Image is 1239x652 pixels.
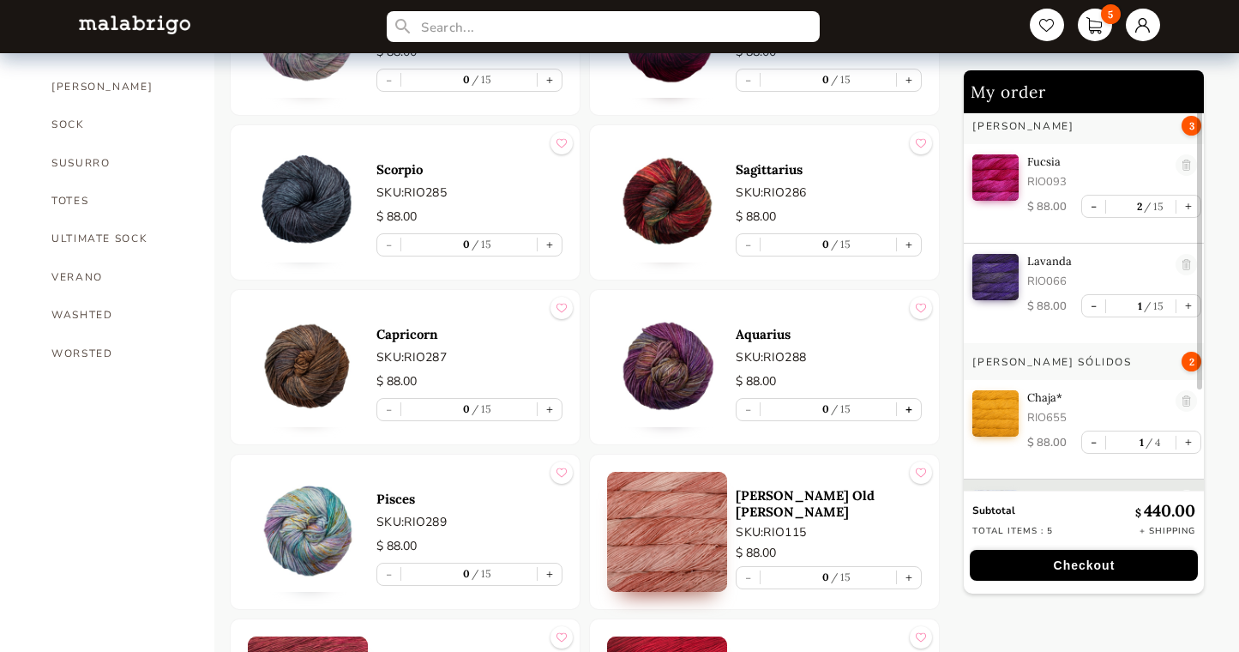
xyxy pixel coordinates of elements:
[736,161,922,178] a: Sagittarius
[470,567,492,580] label: 15
[1135,500,1195,521] p: 440.00
[248,142,368,263] img: 0.jpg
[607,307,727,427] img: 0.jpg
[376,537,562,556] p: $ 88.00
[1176,295,1200,317] button: +
[538,399,562,420] button: +
[51,106,189,143] a: SOCK
[51,144,189,182] a: SUSURRO
[1027,154,1167,169] p: Fucsia
[376,161,562,178] a: Scorpio
[248,472,368,592] img: 0.jpg
[376,372,562,391] p: $ 88.00
[964,70,1204,113] h2: My order
[376,348,562,366] p: SKU: RIO287
[1144,436,1162,449] label: 4
[248,307,368,427] img: 0.jpg
[1101,4,1121,24] span: 5
[51,335,189,372] a: WORSTED
[51,220,189,257] a: ULTIMATE SOCK
[736,544,922,563] p: $ 88.00
[538,69,562,91] button: +
[829,570,851,583] label: 15
[1182,352,1201,371] span: 2
[972,254,1019,300] img: 0.jpg
[1027,390,1167,405] p: Chaja*
[736,487,922,520] a: [PERSON_NAME] Old [PERSON_NAME]
[964,550,1204,581] a: Checkout
[1027,299,1067,314] p: $ 88.00
[607,142,727,263] img: 0.jpg
[736,208,922,226] p: $ 88.00
[1135,506,1144,519] span: $
[829,238,851,251] label: 15
[897,567,921,589] button: +
[1027,435,1067,450] p: $ 88.00
[736,523,922,541] p: SKU: RIO115
[736,348,922,366] p: SKU: RIO288
[1082,196,1105,217] button: -
[1027,254,1167,269] p: Lavanda
[607,472,727,592] img: 0.jpg
[736,326,922,342] a: Aquarius
[972,355,1131,369] h3: [PERSON_NAME] Sólidos
[470,238,492,251] label: 15
[1027,490,1167,504] p: White*
[1140,525,1195,537] p: + Shipping
[376,491,562,507] a: Pisces
[972,490,1019,536] img: 0.jpg
[1027,199,1067,214] p: $ 88.00
[1176,196,1200,217] button: +
[51,68,189,106] a: [PERSON_NAME]
[376,513,562,531] p: SKU: RIO289
[376,184,562,202] p: SKU: RIO285
[736,372,922,391] p: $ 88.00
[1027,410,1167,426] p: RIO655
[470,73,492,86] label: 15
[51,258,189,296] a: VERANO
[376,326,562,342] a: Capricorn
[829,73,851,86] label: 15
[1078,9,1112,41] a: 5
[972,504,1015,517] strong: Subtotal
[972,390,1019,437] img: 0.jpg
[972,525,1053,537] p: Total items : 5
[1176,432,1200,453] button: +
[1082,295,1105,317] button: -
[51,182,189,220] a: TOTES
[897,234,921,256] button: +
[972,154,1019,201] img: 0.jpg
[829,402,851,415] label: 15
[51,296,189,334] a: WASHTED
[470,402,492,415] label: 15
[897,399,921,420] button: +
[538,234,562,256] button: +
[897,69,921,91] button: +
[376,208,562,226] p: $ 88.00
[1082,432,1105,453] button: -
[79,15,190,33] img: L5WsItTXhTFtyxb3tkNoXNspfcfOAAWlbXYcuBTUg0FA22wzaAJ6kXiYLTb6coiuTfQf1mE2HwVko7IAAAAASUVORK5CYII=
[1142,299,1164,312] label: 15
[972,119,1074,133] h3: [PERSON_NAME]
[1027,274,1167,289] p: RIO066
[1142,200,1164,213] label: 15
[1027,174,1167,190] p: RIO093
[970,550,1198,581] button: Checkout
[736,184,922,202] p: SKU: RIO286
[387,11,819,42] input: Search...
[538,564,562,585] button: +
[1182,116,1201,136] span: 3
